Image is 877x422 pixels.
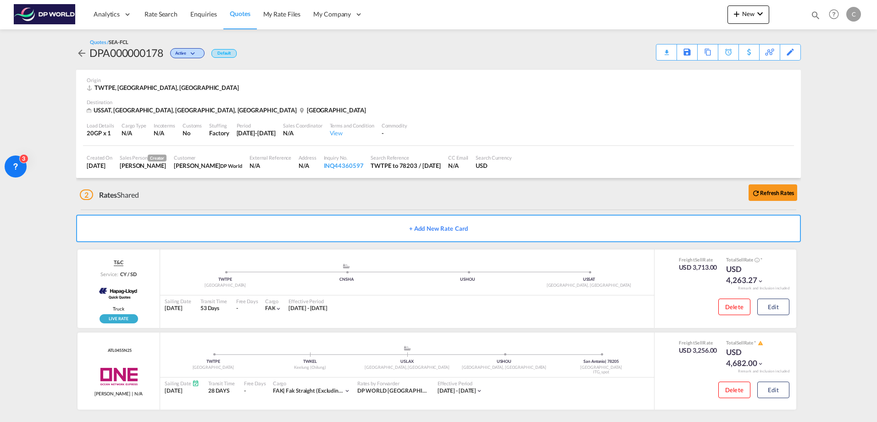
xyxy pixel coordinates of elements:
[359,359,455,365] div: USLAX
[357,387,444,394] span: DP WORLD [GEOGRAPHIC_DATA]
[154,129,164,137] div: N/A
[192,380,199,387] md-icon: Schedules Available
[476,388,483,394] md-icon: icon-chevron-down
[726,347,772,369] div: USD 4,682.00
[313,10,351,19] span: My Company
[731,10,766,17] span: New
[553,365,649,371] div: [GEOGRAPHIC_DATA]
[105,348,131,354] span: ATL0455N25
[100,314,138,323] div: Rollable available
[237,129,276,137] div: 31 Aug 2025
[583,359,606,364] span: San Antonio
[330,122,374,129] div: Terms and Condition
[244,380,266,387] div: Free Days
[528,277,649,283] div: USSAT
[737,340,744,345] span: Sell
[76,215,801,242] button: + Add New Rate Card
[330,129,374,137] div: View
[114,259,123,266] span: T&C
[183,122,202,129] div: Customs
[760,189,794,196] b: Refresh Rates
[183,129,202,137] div: No
[261,359,358,365] div: TWKEL
[250,161,291,170] div: N/A
[283,387,285,394] span: |
[170,48,205,58] div: Change Status Here
[236,305,238,312] div: -
[113,305,124,312] span: Truck
[87,161,112,170] div: 13 Aug 2025
[244,387,246,395] div: -
[230,10,250,17] span: Quotes
[148,155,167,161] span: Creator
[165,365,261,371] div: [GEOGRAPHIC_DATA]
[407,277,528,283] div: USHOU
[607,359,619,364] span: 78205
[679,263,717,272] div: USD 3,713.00
[208,380,235,387] div: Transit Time
[324,161,364,170] div: INQ44360597
[757,382,789,398] button: Edit
[250,154,291,161] div: External Reference
[154,122,175,129] div: Incoterms
[731,286,796,291] div: Remark and Inclusion included
[76,45,89,60] div: icon-arrow-left
[661,44,672,53] div: Quote PDF is not available at this time
[100,314,138,323] img: rpa-live-rate.png
[94,390,130,397] span: CY-CY
[289,305,327,311] span: [DATE] - [DATE]
[476,161,512,170] div: USD
[679,346,717,355] div: USD 3,256.00
[299,106,368,114] div: San Antonio, 78205, United States
[718,299,750,315] button: Delete
[87,106,299,115] div: USSAT, San Antonio, TX, Americas
[679,339,717,346] div: Freight Rate
[80,189,93,200] span: 2
[80,190,139,200] div: Shared
[100,271,118,278] span: Service:
[438,380,483,387] div: Effective Period
[826,6,842,22] span: Help
[87,99,790,105] div: Destination
[134,390,143,397] span: N/A
[275,305,282,312] md-icon: icon-chevron-down
[273,387,286,394] span: FAK
[94,10,120,19] span: Analytics
[165,359,261,365] div: TWTPE
[265,298,282,305] div: Cargo
[87,122,114,129] div: Load Details
[174,154,242,161] div: Customer
[283,129,322,137] div: N/A
[165,380,199,387] div: Sailing Date
[208,387,235,395] div: 28 DAYS
[402,346,413,350] md-icon: assets/icons/custom/ship-fill.svg
[237,122,276,129] div: Period
[165,305,191,312] div: [DATE]
[455,359,552,365] div: USHOU
[189,51,200,56] md-icon: icon-chevron-down
[165,387,199,395] div: [DATE]
[118,271,136,278] div: CY / SD
[299,154,316,161] div: Address
[727,6,769,24] button: icon-plus 400-fgNewicon-chevron-down
[174,161,242,170] div: Courtney Downtain
[175,50,189,59] span: Active
[753,257,760,264] button: Spot Rates are dynamic & can fluctuate with time
[731,369,796,374] div: Remark and Inclusion included
[211,49,237,58] div: Default
[273,387,344,395] div: fak straight (excluding garments, personal effects, and household goods) and mixed loads (includi...
[90,39,128,45] div: Quotes /SEA-FCL
[718,382,750,398] button: Delete
[726,339,772,347] div: Total Rate
[299,161,316,170] div: N/A
[163,45,207,60] div: Change Status Here
[476,154,512,161] div: Search Currency
[87,83,241,92] div: TWTPE, Taipei, Asia Pacific
[263,10,301,18] span: My Rate Files
[695,257,703,262] span: Sell
[76,48,87,59] md-icon: icon-arrow-left
[810,10,821,20] md-icon: icon-magnify
[265,305,276,311] span: FAK
[757,340,763,347] button: icon-alert
[190,10,217,18] span: Enquiries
